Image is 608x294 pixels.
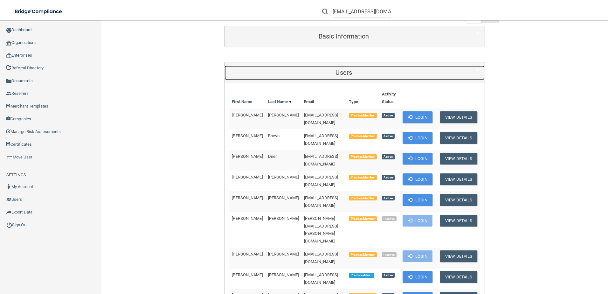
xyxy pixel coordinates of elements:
[232,216,263,221] span: [PERSON_NAME]
[333,6,391,17] input: Search
[268,252,299,256] span: [PERSON_NAME]
[349,216,377,221] span: Practice Member
[440,111,477,123] button: View Details
[349,196,377,201] span: Practice Member
[403,250,433,262] button: Login
[232,154,263,159] span: [PERSON_NAME]
[304,252,338,264] span: [EMAIL_ADDRESS][DOMAIN_NAME]
[268,133,280,138] span: Brown
[403,153,433,164] button: Login
[304,175,338,187] span: [EMAIL_ADDRESS][DOMAIN_NAME]
[6,197,11,202] img: icon-users.e205127d.png
[6,154,13,160] img: briefcase.64adab9b.png
[349,134,377,139] span: Practice Member
[229,33,458,40] h5: Basic Information
[301,88,346,108] th: Email
[6,91,11,96] img: ic_reseller.de258add.png
[403,271,433,283] button: Login
[268,98,292,106] a: Last Name
[382,196,395,201] span: Active
[304,272,338,285] span: [EMAIL_ADDRESS][DOMAIN_NAME]
[498,249,600,274] iframe: Drift Widget Chat Controller
[6,28,11,33] img: ic_dashboard_dark.d01f4a41.png
[6,79,11,84] img: icon-documents.8dae5593.png
[440,153,477,164] button: View Details
[382,113,395,118] span: Active
[440,215,477,227] button: View Details
[304,133,338,146] span: [EMAIL_ADDRESS][DOMAIN_NAME]
[6,171,26,179] label: SETTINGS
[382,216,397,221] span: Inactive
[229,69,458,76] h5: Users
[232,98,252,106] a: First Name
[232,133,263,138] span: [PERSON_NAME]
[403,111,433,123] button: Login
[304,113,338,125] span: [EMAIL_ADDRESS][DOMAIN_NAME]
[304,216,338,244] span: [PERSON_NAME][EMAIL_ADDRESS][PERSON_NAME][DOMAIN_NAME]
[349,252,377,257] span: Practice Member
[440,250,477,262] button: View Details
[268,113,299,117] span: [PERSON_NAME]
[382,134,395,139] span: Active
[403,132,433,144] button: Login
[268,175,299,179] span: [PERSON_NAME]
[10,5,68,18] img: bridge_compliance_login_screen.278c3ca4.svg
[440,173,477,185] button: View Details
[6,222,12,228] img: ic_power_dark.7ecde6b1.png
[349,154,377,159] span: Practice Member
[268,216,299,221] span: [PERSON_NAME]
[382,252,397,257] span: Inactive
[349,273,374,278] span: Practice Admin
[403,215,433,227] button: Login
[6,40,11,45] img: organization-icon.f8decf85.png
[268,154,277,159] span: Drier
[268,272,299,277] span: [PERSON_NAME]
[382,175,395,180] span: Active
[346,88,379,108] th: Type
[403,194,433,206] button: Login
[379,88,400,108] th: Activity Status
[304,195,338,208] span: [EMAIL_ADDRESS][DOMAIN_NAME]
[6,184,11,189] img: ic_user_dark.df1a06c3.png
[382,154,395,159] span: Active
[232,113,263,117] span: [PERSON_NAME]
[232,272,263,277] span: [PERSON_NAME]
[232,252,263,256] span: [PERSON_NAME]
[268,195,299,200] span: [PERSON_NAME]
[440,194,477,206] button: View Details
[440,132,477,144] button: View Details
[322,9,328,14] img: ic-search.3b580494.png
[349,175,377,180] span: Practice Member
[440,271,477,283] button: View Details
[6,210,11,215] img: icon-export.b9366987.png
[304,154,338,166] span: [EMAIL_ADDRESS][DOMAIN_NAME]
[232,175,263,179] span: [PERSON_NAME]
[382,273,395,278] span: Active
[403,173,433,185] button: Login
[229,29,480,44] a: Basic Information
[229,66,480,80] a: Users
[6,53,11,58] img: enterprise.0d942306.png
[349,113,377,118] span: Practice Member
[232,195,263,200] span: [PERSON_NAME]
